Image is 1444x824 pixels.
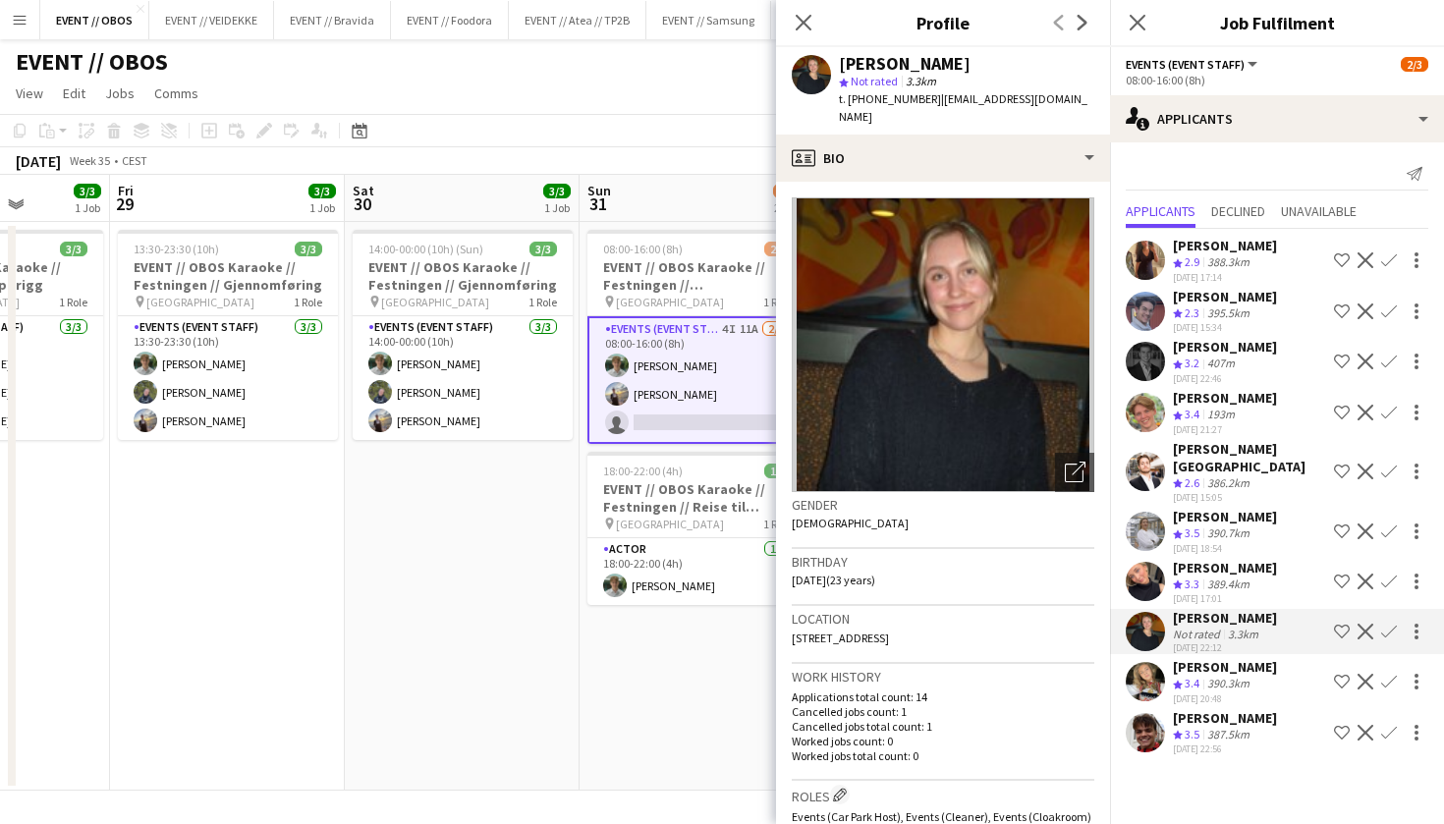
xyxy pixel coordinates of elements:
[74,184,101,198] span: 3/3
[1126,73,1428,87] div: 08:00-16:00 (8h)
[1126,57,1260,72] button: Events (Event Staff)
[1203,475,1253,492] div: 386.2km
[774,200,805,215] div: 2 Jobs
[792,785,1094,805] h3: Roles
[1173,491,1326,504] div: [DATE] 15:05
[1185,577,1199,591] span: 3.3
[1173,658,1277,676] div: [PERSON_NAME]
[1055,453,1094,492] div: Open photos pop-in
[1203,525,1253,542] div: 390.7km
[381,295,489,309] span: [GEOGRAPHIC_DATA]
[584,192,611,215] span: 31
[792,610,1094,628] h3: Location
[776,10,1110,35] h3: Profile
[792,704,1094,719] p: Cancelled jobs count: 1
[771,1,970,39] button: EVENT // OSLO URBAN WEEK 2025
[764,464,792,478] span: 1/1
[122,153,147,168] div: CEST
[1126,204,1195,218] span: Applicants
[792,689,1094,704] p: Applications total count: 14
[65,153,114,168] span: Week 35
[1173,440,1326,475] div: [PERSON_NAME][GEOGRAPHIC_DATA]
[776,135,1110,182] div: Bio
[587,316,807,444] app-card-role: Events (Event Staff)4I11A2/308:00-16:00 (8h)[PERSON_NAME][PERSON_NAME]
[118,316,338,440] app-card-role: Events (Event Staff)3/313:30-23:30 (10h)[PERSON_NAME][PERSON_NAME][PERSON_NAME]
[350,192,374,215] span: 30
[134,242,219,256] span: 13:30-23:30 (10h)
[1203,305,1253,322] div: 395.5km
[587,480,807,516] h3: EVENT // OBOS Karaoke // Festningen // Reise til [GEOGRAPHIC_DATA]
[97,81,142,106] a: Jobs
[851,74,898,88] span: Not rated
[773,184,801,198] span: 3/4
[792,516,909,530] span: [DEMOGRAPHIC_DATA]
[309,200,335,215] div: 1 Job
[587,452,807,605] app-job-card: 18:00-22:00 (4h)1/1EVENT // OBOS Karaoke // Festningen // Reise til [GEOGRAPHIC_DATA] [GEOGRAPHIC...
[1224,627,1262,641] div: 3.3km
[792,734,1094,748] p: Worked jobs count: 0
[105,84,135,102] span: Jobs
[1173,321,1277,334] div: [DATE] 15:34
[308,184,336,198] span: 3/3
[587,258,807,294] h3: EVENT // OBOS Karaoke // Festningen // [GEOGRAPHIC_DATA]
[1203,676,1253,692] div: 390.3km
[353,182,374,199] span: Sat
[529,242,557,256] span: 3/3
[1173,609,1277,627] div: [PERSON_NAME]
[792,573,875,587] span: [DATE] (23 years)
[1185,727,1199,742] span: 3.5
[616,517,724,531] span: [GEOGRAPHIC_DATA]
[587,230,807,444] app-job-card: 08:00-16:00 (8h)2/3EVENT // OBOS Karaoke // Festningen // [GEOGRAPHIC_DATA] [GEOGRAPHIC_DATA]1 Ro...
[16,84,43,102] span: View
[1203,577,1253,593] div: 389.4km
[792,631,889,645] span: [STREET_ADDRESS]
[1173,423,1277,436] div: [DATE] 21:27
[1173,559,1277,577] div: [PERSON_NAME]
[40,1,149,39] button: EVENT // OBOS
[353,316,573,440] app-card-role: Events (Event Staff)3/314:00-00:00 (10h)[PERSON_NAME][PERSON_NAME][PERSON_NAME]
[1203,356,1239,372] div: 407m
[616,295,724,309] span: [GEOGRAPHIC_DATA]
[1185,407,1199,421] span: 3.4
[1173,542,1277,555] div: [DATE] 18:54
[60,242,87,256] span: 3/3
[118,182,134,199] span: Fri
[75,200,100,215] div: 1 Job
[509,1,646,39] button: EVENT // Atea // TP2B
[118,258,338,294] h3: EVENT // OBOS Karaoke // Festningen // Gjennomføring
[603,464,683,478] span: 18:00-22:00 (4h)
[543,184,571,198] span: 3/3
[1173,627,1224,641] div: Not rated
[1173,508,1277,525] div: [PERSON_NAME]
[1173,592,1277,605] div: [DATE] 17:01
[1203,727,1253,743] div: 387.5km
[16,151,61,171] div: [DATE]
[1185,475,1199,490] span: 2.6
[1185,525,1199,540] span: 3.5
[59,295,87,309] span: 1 Role
[115,192,134,215] span: 29
[1211,204,1265,218] span: Declined
[353,230,573,440] app-job-card: 14:00-00:00 (10h) (Sun)3/3EVENT // OBOS Karaoke // Festningen // Gjennomføring [GEOGRAPHIC_DATA]1...
[1173,692,1277,705] div: [DATE] 20:48
[1173,709,1277,727] div: [PERSON_NAME]
[146,295,254,309] span: [GEOGRAPHIC_DATA]
[792,719,1094,734] p: Cancelled jobs total count: 1
[792,496,1094,514] h3: Gender
[1401,57,1428,72] span: 2/3
[118,230,338,440] app-job-card: 13:30-23:30 (10h)3/3EVENT // OBOS Karaoke // Festningen // Gjennomføring [GEOGRAPHIC_DATA]1 RoleE...
[149,1,274,39] button: EVENT // VEIDEKKE
[1203,407,1239,423] div: 193m
[528,295,557,309] span: 1 Role
[274,1,391,39] button: EVENT // Bravida
[1110,10,1444,35] h3: Job Fulfilment
[839,91,1087,124] span: | [EMAIL_ADDRESS][DOMAIN_NAME]
[1185,305,1199,320] span: 2.3
[792,668,1094,686] h3: Work history
[1173,288,1277,305] div: [PERSON_NAME]
[391,1,509,39] button: EVENT // Foodora
[792,748,1094,763] p: Worked jobs total count: 0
